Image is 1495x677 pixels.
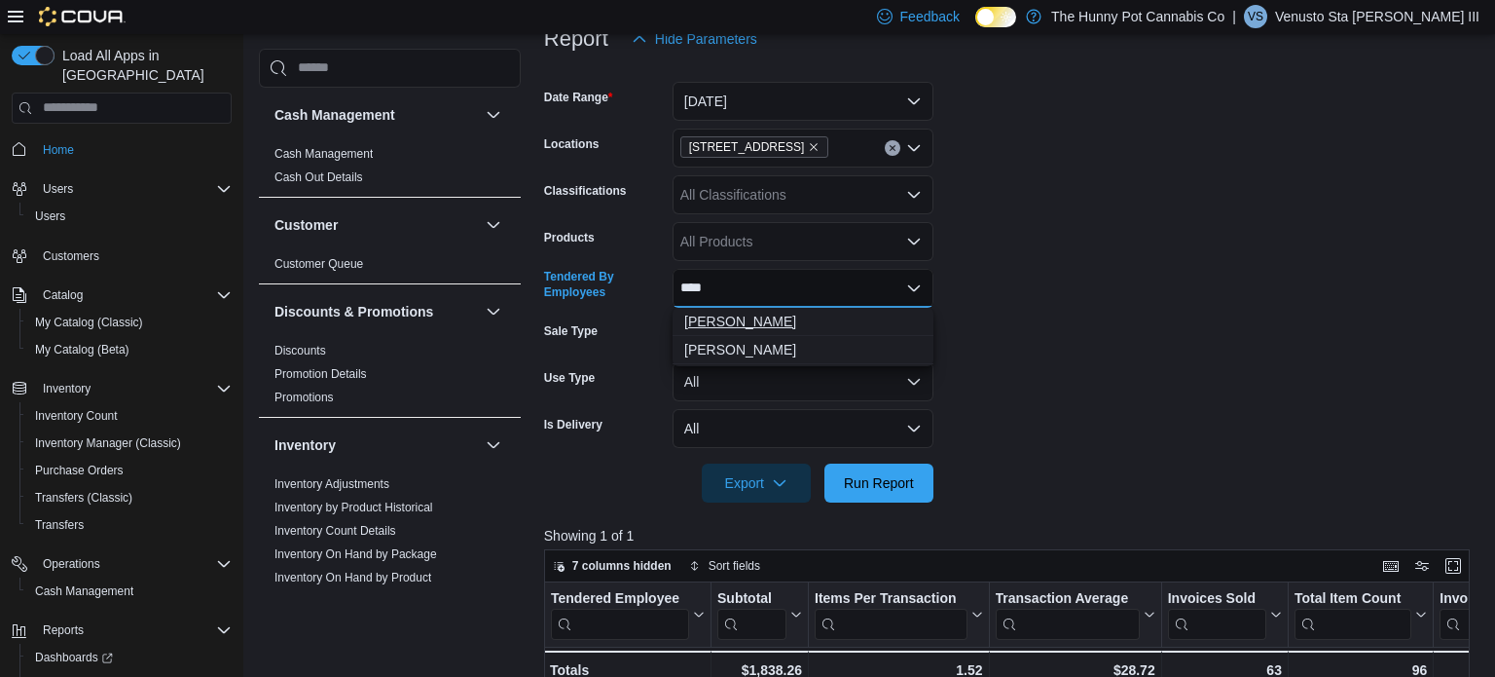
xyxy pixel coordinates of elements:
[19,457,239,484] button: Purchase Orders
[906,187,922,203] button: Open list of options
[27,459,131,482] a: Purchase Orders
[35,342,129,357] span: My Catalog (Beta)
[717,589,802,639] button: Subtotal
[27,311,232,334] span: My Catalog (Classic)
[844,473,914,493] span: Run Report
[544,27,608,51] h3: Report
[27,580,141,603] a: Cash Management
[689,137,805,157] span: [STREET_ADDRESS]
[1167,589,1265,608] div: Invoices Sold
[1294,589,1411,639] div: Total Item Count
[815,589,967,639] div: Items Per Transaction
[43,622,84,638] span: Reports
[35,552,108,576] button: Operations
[1294,589,1427,639] button: Total Item Count
[713,464,799,503] span: Export
[19,644,239,671] a: Dashboards
[35,283,91,307] button: Catalog
[35,650,113,665] span: Dashboards
[274,523,396,539] span: Inventory Count Details
[808,141,820,153] button: Remove 2173 Yonge St from selection in this group
[35,619,91,642] button: Reports
[815,589,967,608] div: Items Per Transaction
[4,617,239,644] button: Reports
[19,203,239,230] button: Users
[1167,589,1281,639] button: Invoices Sold
[906,140,922,156] button: Open list of options
[274,170,363,184] a: Cash Out Details
[35,619,232,642] span: Reports
[673,308,933,364] div: Choose from the following options
[19,309,239,336] button: My Catalog (Classic)
[35,244,232,268] span: Customers
[717,589,786,608] div: Subtotal
[4,550,239,578] button: Operations
[27,205,73,228] a: Users
[673,308,933,336] button: Kali Wehlann
[274,215,478,235] button: Customer
[680,136,829,158] span: 2173 Yonge St
[274,147,373,161] a: Cash Management
[4,135,239,164] button: Home
[995,589,1139,608] div: Transaction Average
[274,390,334,405] span: Promotions
[27,646,232,669] span: Dashboards
[35,315,143,330] span: My Catalog (Classic)
[572,558,672,574] span: 7 columns hidden
[4,175,239,203] button: Users
[35,177,81,201] button: Users
[43,381,91,396] span: Inventory
[544,526,1479,545] p: Showing 1 of 1
[43,181,73,197] span: Users
[544,417,602,433] label: Is Delivery
[274,344,326,357] a: Discounts
[544,230,595,245] label: Products
[906,234,922,249] button: Open list of options
[1441,554,1465,578] button: Enter fullscreen
[1248,5,1263,28] span: VS
[995,589,1139,639] div: Transaction Average
[900,7,960,26] span: Feedback
[995,589,1154,639] button: Transaction Average
[274,343,326,358] span: Discounts
[274,524,396,538] a: Inventory Count Details
[19,430,239,457] button: Inventory Manager (Classic)
[274,256,363,272] span: Customer Queue
[1232,5,1236,28] p: |
[27,338,137,361] a: My Catalog (Beta)
[681,554,768,578] button: Sort fields
[274,257,363,271] a: Customer Queue
[684,312,922,331] span: [PERSON_NAME]
[544,370,595,386] label: Use Type
[274,594,392,608] a: Inventory Transactions
[274,500,433,515] span: Inventory by Product Historical
[274,146,373,162] span: Cash Management
[35,377,232,400] span: Inventory
[975,27,976,28] span: Dark Mode
[4,242,239,270] button: Customers
[27,432,232,455] span: Inventory Manager (Classic)
[274,570,431,585] span: Inventory On Hand by Product
[544,183,627,199] label: Classifications
[19,578,239,605] button: Cash Management
[274,547,437,561] a: Inventory On Hand by Package
[551,589,689,639] div: Tendered Employee
[27,486,140,509] a: Transfers (Classic)
[274,501,433,514] a: Inventory by Product Historical
[1294,589,1411,608] div: Total Item Count
[259,142,521,197] div: Cash Management
[482,300,505,323] button: Discounts & Promotions
[27,580,232,603] span: Cash Management
[655,29,757,49] span: Hide Parameters
[274,593,392,609] span: Inventory Transactions
[1275,5,1479,28] p: Venusto Sta [PERSON_NAME] III
[673,336,933,364] button: Kalina Jones
[35,283,232,307] span: Catalog
[259,252,521,283] div: Customer
[274,391,334,404] a: Promotions
[482,103,505,127] button: Cash Management
[906,281,922,296] button: Close list of options
[35,138,82,162] a: Home
[27,338,232,361] span: My Catalog (Beta)
[274,105,395,125] h3: Cash Management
